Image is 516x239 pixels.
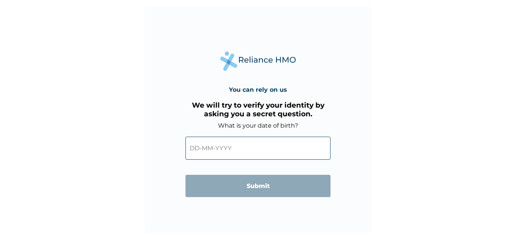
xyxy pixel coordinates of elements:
img: Reliance Health's Logo [220,51,296,71]
h4: You can rely on us [229,86,287,93]
input: DD-MM-YYYY [185,137,331,160]
input: Submit [185,175,331,197]
label: What is your date of birth? [218,122,298,129]
h3: We will try to verify your identity by asking you a secret question. [185,101,331,118]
